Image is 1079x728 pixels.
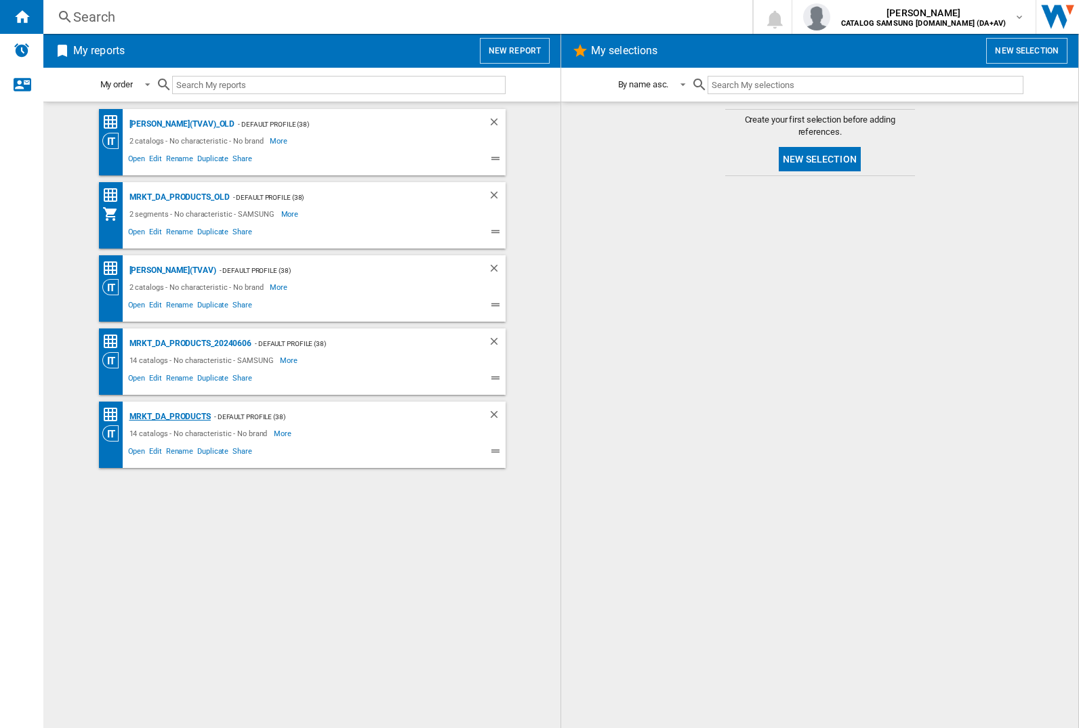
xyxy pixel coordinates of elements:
[195,299,230,315] span: Duplicate
[986,38,1067,64] button: New selection
[126,152,148,169] span: Open
[102,260,126,277] div: Price Matrix
[164,372,195,388] span: Rename
[281,206,301,222] span: More
[230,189,461,206] div: - Default profile (38)
[14,42,30,58] img: alerts-logo.svg
[102,333,126,350] div: Price Matrix
[102,279,126,295] div: Category View
[195,226,230,242] span: Duplicate
[488,408,506,425] div: Delete
[147,226,164,242] span: Edit
[126,133,270,149] div: 2 catalogs - No characteristic - No brand
[251,335,460,352] div: - Default profile (38)
[102,133,126,149] div: Category View
[126,408,211,425] div: MRKT_DA_PRODUCTS
[195,152,230,169] span: Duplicate
[230,299,254,315] span: Share
[102,352,126,368] div: Category View
[195,372,230,388] span: Duplicate
[102,406,126,423] div: Price Matrix
[779,147,861,171] button: New selection
[488,335,506,352] div: Delete
[230,152,254,169] span: Share
[195,445,230,461] span: Duplicate
[588,38,660,64] h2: My selections
[70,38,127,64] h2: My reports
[803,3,830,30] img: profile.jpg
[270,279,289,295] span: More
[235,116,460,133] div: - Default profile (38)
[126,352,281,368] div: 14 catalogs - No characteristic - SAMSUNG
[147,299,164,315] span: Edit
[147,445,164,461] span: Edit
[126,425,274,442] div: 14 catalogs - No characteristic - No brand
[841,6,1006,20] span: [PERSON_NAME]
[488,189,506,206] div: Delete
[488,116,506,133] div: Delete
[126,189,230,206] div: MRKT_DA_PRODUCTS_OLD
[230,372,254,388] span: Share
[480,38,550,64] button: New report
[102,114,126,131] div: Price Matrix
[164,445,195,461] span: Rename
[618,79,669,89] div: By name asc.
[164,152,195,169] span: Rename
[126,445,148,461] span: Open
[164,299,195,315] span: Rename
[211,408,461,425] div: - Default profile (38)
[147,372,164,388] span: Edit
[126,279,270,295] div: 2 catalogs - No characteristic - No brand
[100,79,133,89] div: My order
[280,352,300,368] span: More
[126,372,148,388] span: Open
[274,425,293,442] span: More
[102,425,126,442] div: Category View
[725,114,915,138] span: Create your first selection before adding references.
[841,19,1006,28] b: CATALOG SAMSUNG [DOMAIN_NAME] (DA+AV)
[73,7,717,26] div: Search
[708,76,1023,94] input: Search My selections
[164,226,195,242] span: Rename
[126,299,148,315] span: Open
[216,262,461,279] div: - Default profile (38)
[126,206,281,222] div: 2 segments - No characteristic - SAMSUNG
[102,187,126,204] div: Price Matrix
[126,116,235,133] div: [PERSON_NAME](TVAV)_old
[172,76,506,94] input: Search My reports
[126,226,148,242] span: Open
[270,133,289,149] span: More
[147,152,164,169] span: Edit
[102,206,126,222] div: My Assortment
[126,262,216,279] div: [PERSON_NAME](TVAV)
[230,226,254,242] span: Share
[230,445,254,461] span: Share
[488,262,506,279] div: Delete
[126,335,252,352] div: MRKT_DA_PRODUCTS_20240606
